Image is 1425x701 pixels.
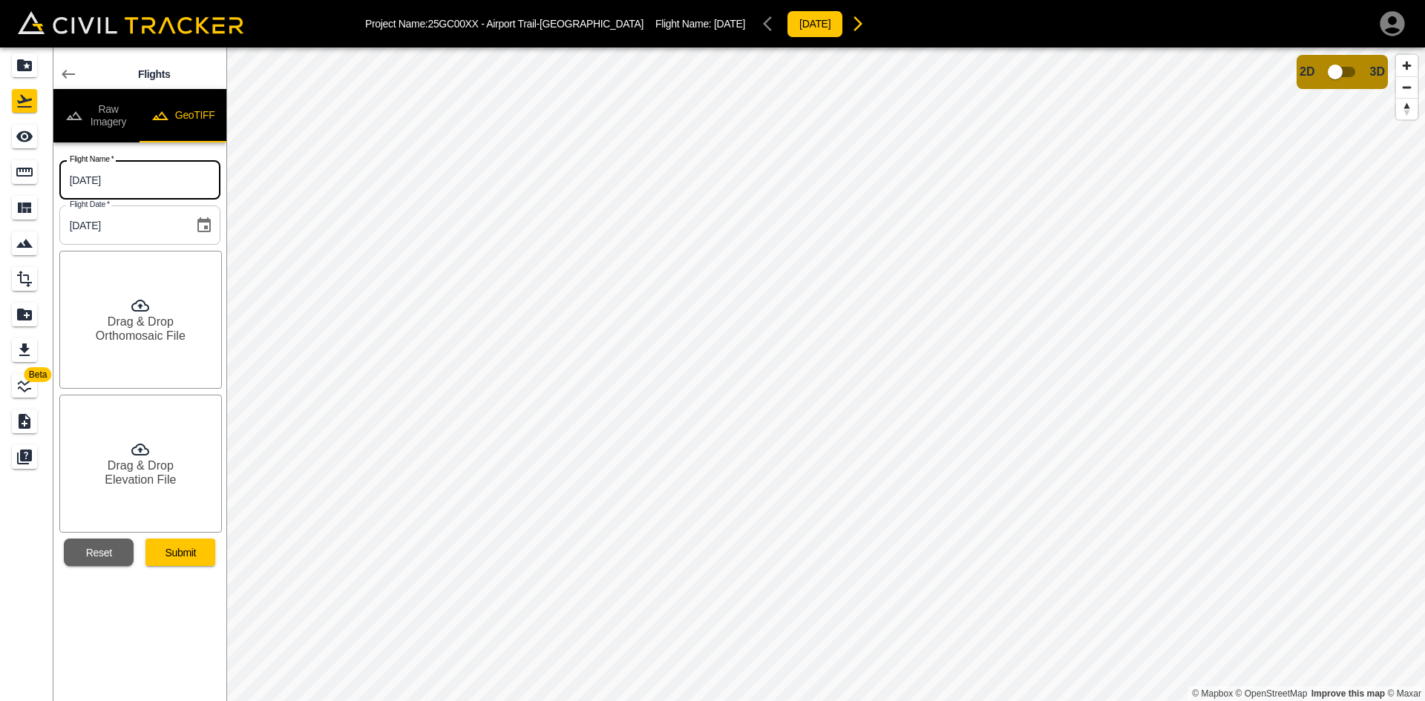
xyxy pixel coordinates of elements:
[1236,688,1308,699] a: OpenStreetMap
[655,18,745,30] p: Flight Name:
[787,10,843,38] button: [DATE]
[1396,76,1418,98] button: Zoom out
[1300,65,1314,79] span: 2D
[18,11,243,34] img: Civil Tracker
[226,47,1425,701] canvas: Map
[1311,688,1385,699] a: Map feedback
[1396,98,1418,119] button: Reset bearing to north
[1370,65,1385,79] span: 3D
[714,18,745,30] span: [DATE]
[1192,688,1233,699] a: Mapbox
[1387,688,1421,699] a: Maxar
[1396,55,1418,76] button: Zoom in
[365,18,643,30] p: Project Name: 25GC00XX - Airport Trail-[GEOGRAPHIC_DATA]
